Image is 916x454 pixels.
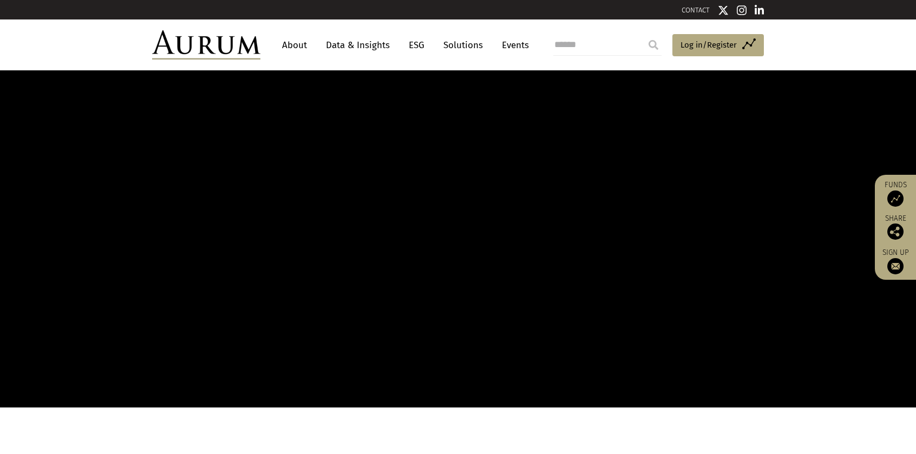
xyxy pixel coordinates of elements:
[643,34,664,56] input: Submit
[880,215,911,240] div: Share
[737,5,747,16] img: Instagram icon
[496,35,529,55] a: Events
[718,5,729,16] img: Twitter icon
[672,34,764,57] a: Log in/Register
[880,248,911,274] a: Sign up
[682,6,710,14] a: CONTACT
[277,35,312,55] a: About
[887,258,904,274] img: Sign up to our newsletter
[887,190,904,207] img: Access Funds
[755,5,764,16] img: Linkedin icon
[880,180,911,207] a: Funds
[403,35,430,55] a: ESG
[320,35,395,55] a: Data & Insights
[681,38,737,51] span: Log in/Register
[152,30,260,60] img: Aurum
[887,223,904,240] img: Share this post
[438,35,488,55] a: Solutions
